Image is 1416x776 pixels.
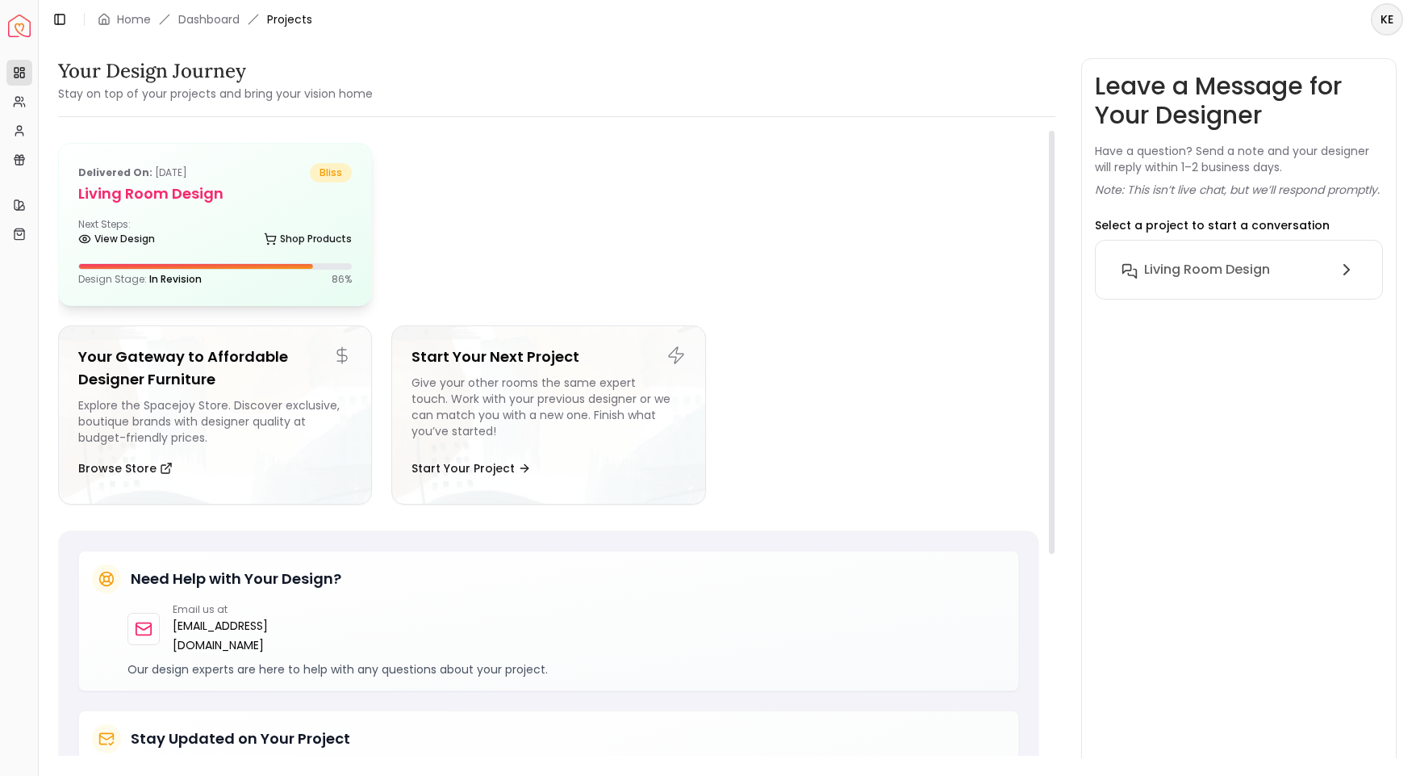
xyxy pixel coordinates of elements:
p: Design Stage: [78,273,202,286]
p: Have a question? Send a note and your designer will reply within 1–2 business days. [1095,143,1383,175]
button: KE [1371,3,1403,36]
img: Spacejoy Logo [8,15,31,37]
span: bliss [310,163,352,182]
a: Start Your Next ProjectGive your other rooms the same expert touch. Work with your previous desig... [391,325,705,505]
a: Your Gateway to Affordable Designer FurnitureExplore the Spacejoy Store. Discover exclusive, bout... [58,325,372,505]
h6: Living Room Design [1144,260,1270,279]
div: Explore the Spacejoy Store. Discover exclusive, boutique brands with designer quality at budget-f... [78,397,352,446]
button: Living Room Design [1109,254,1369,286]
small: Stay on top of your projects and bring your vision home [58,86,373,102]
div: Give your other rooms the same expert touch. Work with your previous designer or we can match you... [411,375,685,446]
p: Note: This isn’t live chat, but we’ll respond promptly. [1095,182,1380,198]
span: KE [1372,5,1401,34]
p: [DATE] [78,163,187,182]
p: 86 % [332,273,352,286]
h5: Your Gateway to Affordable Designer Furniture [78,346,352,391]
div: Next Steps: [78,218,352,250]
p: Email us at [173,603,328,616]
button: Browse Store [78,452,173,484]
a: Dashboard [178,11,240,27]
a: [EMAIL_ADDRESS][DOMAIN_NAME] [173,616,328,655]
nav: breadcrumb [98,11,312,27]
button: Start Your Project [411,452,531,484]
h5: Living Room Design [78,182,352,205]
h5: Start Your Next Project [411,346,685,368]
span: In Revision [149,272,202,286]
span: Projects [267,11,312,27]
p: Select a project to start a conversation [1095,217,1330,233]
a: Shop Products [264,228,352,250]
h5: Need Help with Your Design? [131,568,341,590]
h3: Leave a Message for Your Designer [1095,72,1383,130]
h5: Stay Updated on Your Project [131,728,350,750]
h3: Your Design Journey [58,58,373,84]
a: View Design [78,228,155,250]
a: Home [117,11,151,27]
a: Spacejoy [8,15,31,37]
p: Our design experts are here to help with any questions about your project. [127,661,1005,677]
b: Delivered on: [78,166,152,179]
